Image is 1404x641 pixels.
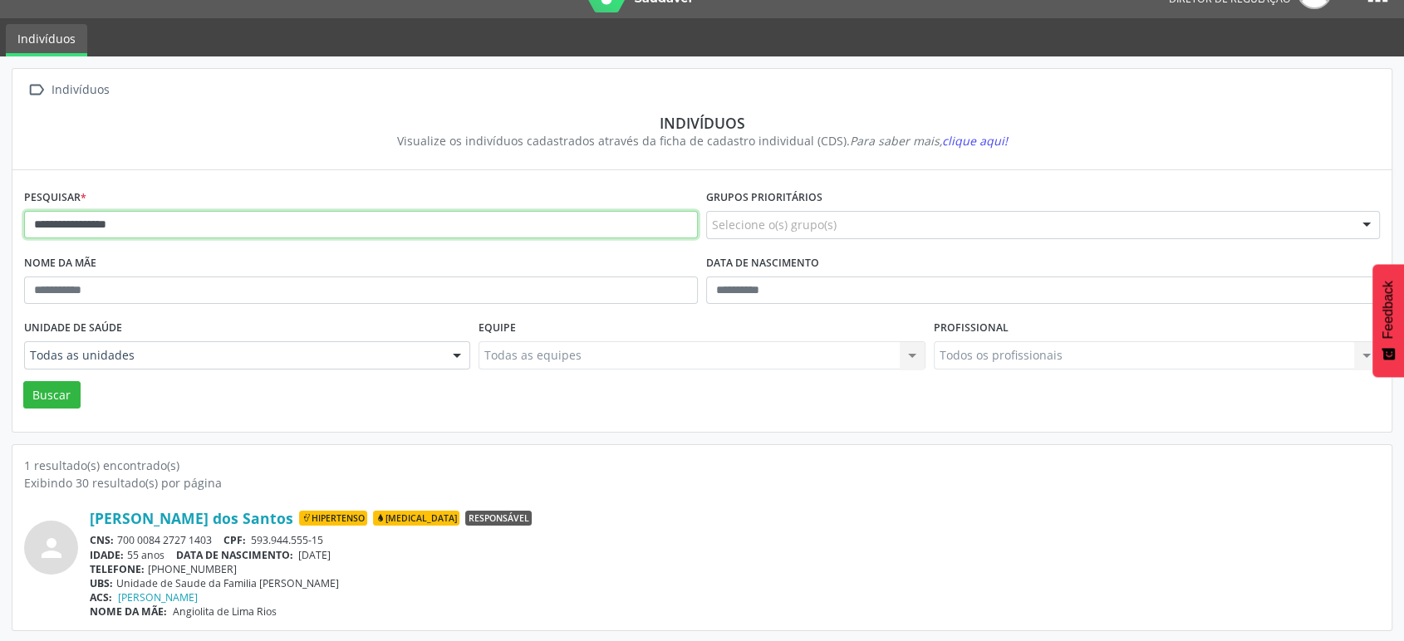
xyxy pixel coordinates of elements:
span: clique aqui! [942,133,1008,149]
button: Buscar [23,381,81,409]
i: person [37,533,66,563]
span: Hipertenso [299,511,367,526]
div: Exibindo 30 resultado(s) por página [24,474,1380,492]
span: Selecione o(s) grupo(s) [712,216,837,233]
i: Para saber mais, [850,133,1008,149]
a: [PERSON_NAME] dos Santos [90,509,293,527]
label: Profissional [934,316,1009,341]
span: CNS: [90,533,114,547]
span: ACS: [90,590,112,604]
span: Feedback [1381,281,1396,339]
span: Responsável [465,511,532,526]
a: Indivíduos [6,24,87,56]
span: Angiolita de Lima Rios [173,604,277,619]
span: [MEDICAL_DATA] [373,511,459,526]
span: Todas as unidades [30,347,436,364]
i:  [24,78,48,102]
div: Indivíduos [36,114,1368,132]
label: Data de nascimento [706,251,819,276]
label: Nome da mãe [24,251,96,276]
div: Visualize os indivíduos cadastrados através da ficha de cadastro individual (CDS). [36,132,1368,149]
span: CPF: [223,533,246,547]
a:  Indivíduos [24,78,112,102]
button: Feedback - Mostrar pesquisa [1372,264,1404,377]
span: [DATE] [298,548,331,562]
span: UBS: [90,576,113,590]
a: [PERSON_NAME] [118,590,198,604]
div: 55 anos [90,548,1380,562]
span: TELEFONE: [90,562,145,576]
span: NOME DA MÃE: [90,604,167,619]
label: Pesquisar [24,185,86,211]
div: Indivíduos [48,78,112,102]
span: 593.944.555-15 [251,533,323,547]
label: Unidade de saúde [24,316,122,341]
span: IDADE: [90,548,124,562]
div: Unidade de Saude da Familia [PERSON_NAME] [90,576,1380,590]
div: 1 resultado(s) encontrado(s) [24,457,1380,474]
div: 700 0084 2727 1403 [90,533,1380,547]
div: [PHONE_NUMBER] [90,562,1380,576]
span: DATA DE NASCIMENTO: [176,548,293,562]
label: Grupos prioritários [706,185,822,211]
label: Equipe [479,316,516,341]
